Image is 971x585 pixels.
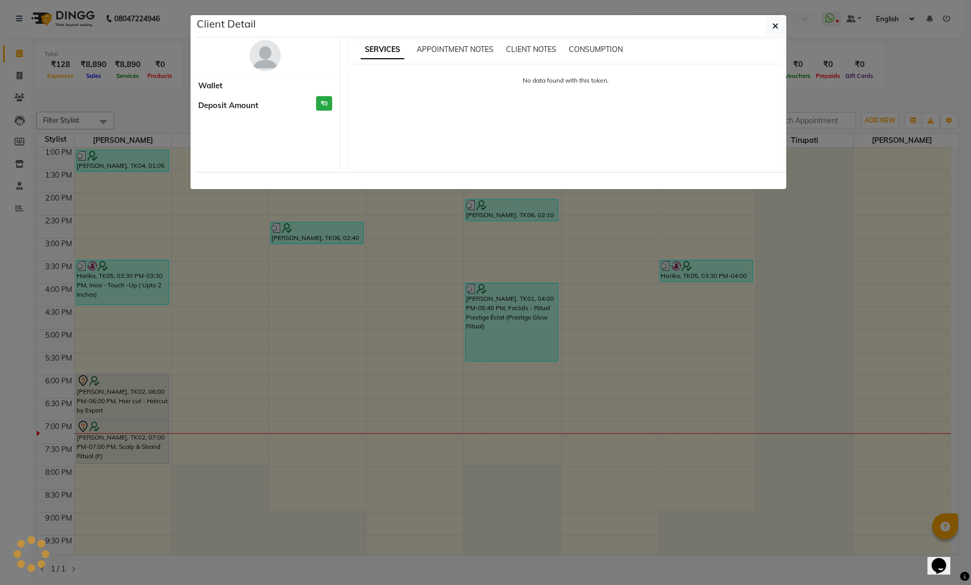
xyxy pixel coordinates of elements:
[250,40,281,71] img: avatar
[361,41,404,59] span: SERVICES
[569,45,623,54] span: CONSUMPTION
[359,76,773,85] p: No data found with this token.
[316,96,332,111] h3: ₹0
[198,80,223,92] span: Wallet
[198,100,258,112] span: Deposit Amount
[197,16,256,32] h5: Client Detail
[417,45,494,54] span: APPOINTMENT NOTES
[927,543,961,575] iframe: chat widget
[506,45,556,54] span: CLIENT NOTES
